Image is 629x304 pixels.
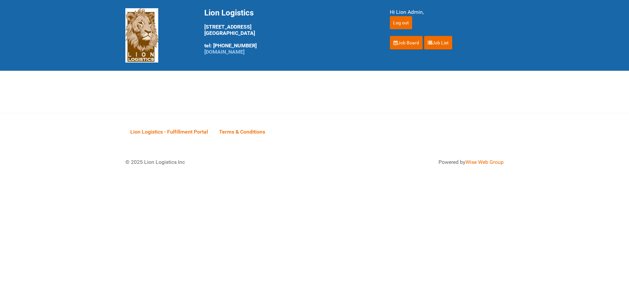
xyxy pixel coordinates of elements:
input: Log out [390,16,412,29]
a: Terms & Conditions [214,121,270,142]
a: [DOMAIN_NAME] [204,49,244,55]
a: Lion Logistics - Fulfillment Portal [125,121,213,142]
a: Job Board [390,36,423,50]
div: Powered by [323,158,504,166]
div: [STREET_ADDRESS] [GEOGRAPHIC_DATA] tel: [PHONE_NUMBER] [204,8,373,55]
div: © 2025 Lion Logistics Inc [120,153,311,171]
a: Job List [424,36,452,50]
img: Lion Logistics [125,8,158,63]
div: Hi Lion Admin, [390,8,504,16]
a: Wise Web Group [465,159,504,165]
span: Terms & Conditions [219,129,265,135]
span: Lion Logistics - Fulfillment Portal [130,129,208,135]
span: Lion Logistics [204,8,254,17]
a: Lion Logistics [125,32,158,38]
